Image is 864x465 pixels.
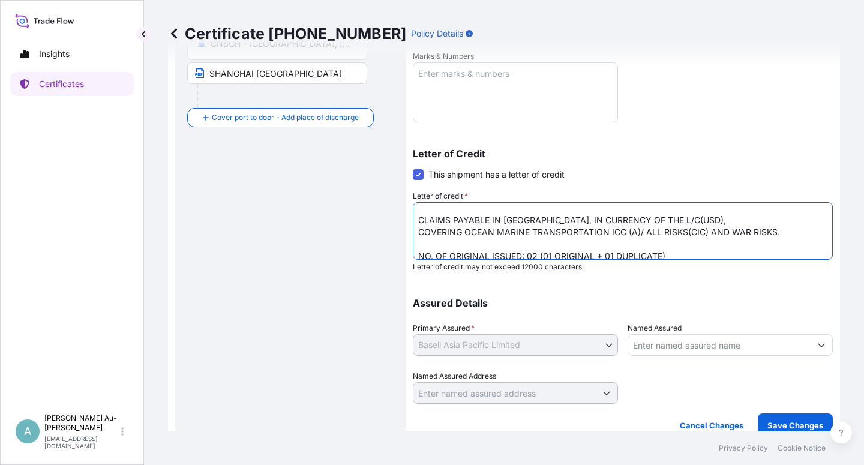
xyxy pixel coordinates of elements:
[778,443,826,453] a: Cookie Notice
[413,322,475,334] span: Primary Assured
[411,28,463,40] p: Policy Details
[413,190,468,202] label: Letter of credit
[168,24,406,43] p: Certificate [PHONE_NUMBER]
[413,202,833,260] textarea: LC NUMBER: LC0719325000265 CLAIMS PAYABLE IN [GEOGRAPHIC_DATA], IN CURRENCY OF THE L/C(USD), COVE...
[10,42,134,66] a: Insights
[413,334,618,356] button: Basell Asia Pacific Limited
[39,48,70,60] p: Insights
[212,112,359,124] span: Cover port to door - Add place of discharge
[418,339,520,351] span: Basell Asia Pacific Limited
[413,382,596,404] input: Named Assured Address
[39,78,84,90] p: Certificates
[596,382,617,404] button: Show suggestions
[44,435,119,449] p: [EMAIL_ADDRESS][DOMAIN_NAME]
[10,72,134,96] a: Certificates
[187,108,374,127] button: Cover port to door - Add place of discharge
[680,419,743,431] p: Cancel Changes
[767,419,823,431] p: Save Changes
[811,334,832,356] button: Show suggestions
[44,413,119,433] p: [PERSON_NAME] Au-[PERSON_NAME]
[719,443,768,453] a: Privacy Policy
[413,149,833,158] p: Letter of Credit
[428,169,565,181] span: This shipment has a letter of credit
[628,322,682,334] label: Named Assured
[628,334,811,356] input: Assured Name
[24,425,31,437] span: A
[670,413,753,437] button: Cancel Changes
[413,370,496,382] label: Named Assured Address
[413,262,833,272] p: Letter of credit may not exceed 12000 characters
[413,298,833,308] p: Assured Details
[187,62,367,84] input: Text to appear on certificate
[758,413,833,437] button: Save Changes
